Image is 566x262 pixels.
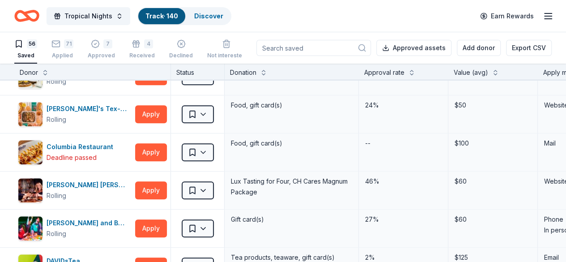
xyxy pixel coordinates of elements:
[135,181,167,199] button: Apply
[47,114,66,125] div: Rolling
[64,11,112,21] span: Tropical Nights
[51,36,73,64] button: 71Applied
[256,40,371,56] input: Search saved
[18,140,132,165] button: Image for Columbia RestaurantColumbia RestaurantDeadline passed
[47,218,132,228] div: [PERSON_NAME] and Busters
[137,7,231,25] button: Track· 140Discover
[376,40,451,56] button: Approved assets
[364,175,443,188] div: 46%
[506,40,552,56] button: Export CSV
[18,178,132,203] button: Image for Cooper's Hawk Winery and Restaurants[PERSON_NAME] [PERSON_NAME] Winery and RestaurantsR...
[129,52,155,59] div: Received
[207,52,246,59] div: Not interested
[129,36,155,64] button: 4Received
[88,36,115,64] button: 7Approved
[14,5,39,26] a: Home
[230,213,353,226] div: Gift card(s)
[454,67,488,78] div: Value (avg)
[51,52,73,59] div: Applied
[47,152,97,163] div: Deadline passed
[47,180,132,190] div: [PERSON_NAME] [PERSON_NAME] Winery and Restaurants
[47,7,130,25] button: Tropical Nights
[145,12,178,20] a: Track· 140
[14,36,37,64] button: 56Saved
[169,36,193,64] button: Declined
[454,99,532,112] div: $50
[18,102,132,127] button: Image for Chuy's Tex-Mex[PERSON_NAME]'s Tex-MexRolling
[47,190,66,201] div: Rolling
[47,103,132,114] div: [PERSON_NAME]'s Tex-Mex
[64,39,73,48] div: 71
[171,64,225,80] div: Status
[144,39,153,48] div: 4
[14,52,37,59] div: Saved
[454,137,532,150] div: $100
[364,67,404,78] div: Approval rate
[454,175,532,188] div: $60
[18,216,132,241] button: Image for Dave and Busters[PERSON_NAME] and BustersRolling
[18,216,43,241] img: Image for Dave and Busters
[135,143,167,161] button: Apply
[230,67,256,78] div: Donation
[47,228,66,239] div: Rolling
[88,52,115,59] div: Approved
[135,105,167,123] button: Apply
[457,40,501,56] button: Add donor
[230,99,353,112] div: Food, gift card(s)
[135,219,167,237] button: Apply
[364,99,443,112] div: 24%
[47,76,66,87] div: Rolling
[454,213,532,226] div: $60
[207,36,246,64] button: Not interested
[364,137,371,150] div: --
[194,12,223,20] a: Discover
[27,39,37,48] div: 56
[18,102,43,126] img: Image for Chuy's Tex-Mex
[475,8,539,24] a: Earn Rewards
[18,140,43,164] img: Image for Columbia Restaurant
[230,137,353,150] div: Food, gift card(s)
[230,175,353,198] div: Lux Tasting for Four, CH Cares Magnum Package
[18,178,43,202] img: Image for Cooper's Hawk Winery and Restaurants
[169,52,193,59] div: Declined
[364,213,443,226] div: 27%
[103,39,112,48] div: 7
[47,142,117,152] div: Columbia Restaurant
[20,67,38,78] div: Donor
